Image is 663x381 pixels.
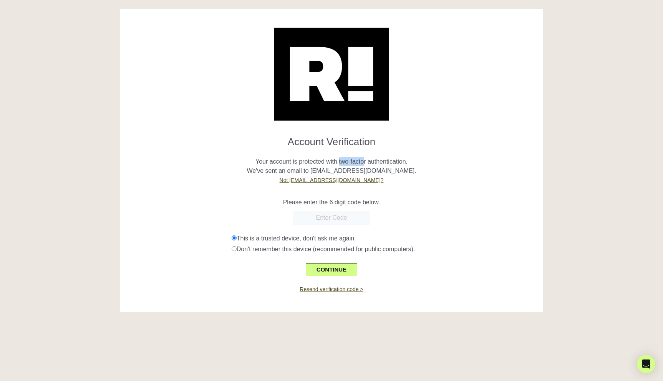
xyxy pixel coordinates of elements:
button: CONTINUE [306,263,357,276]
h1: Account Verification [126,130,537,148]
p: Your account is protected with two-factor authentication. We've sent an email to [EMAIL_ADDRESS][... [126,148,537,185]
a: Not [EMAIL_ADDRESS][DOMAIN_NAME]? [280,177,384,183]
div: Don't remember this device (recommended for public computers). [232,245,537,254]
input: Enter Code [293,211,370,225]
a: Resend verification code > [300,286,363,292]
div: Open Intercom Messenger [637,355,655,373]
img: Retention.com [274,28,389,121]
div: This is a trusted device, don't ask me again. [232,234,537,243]
p: Please enter the 6 digit code below. [126,198,537,207]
